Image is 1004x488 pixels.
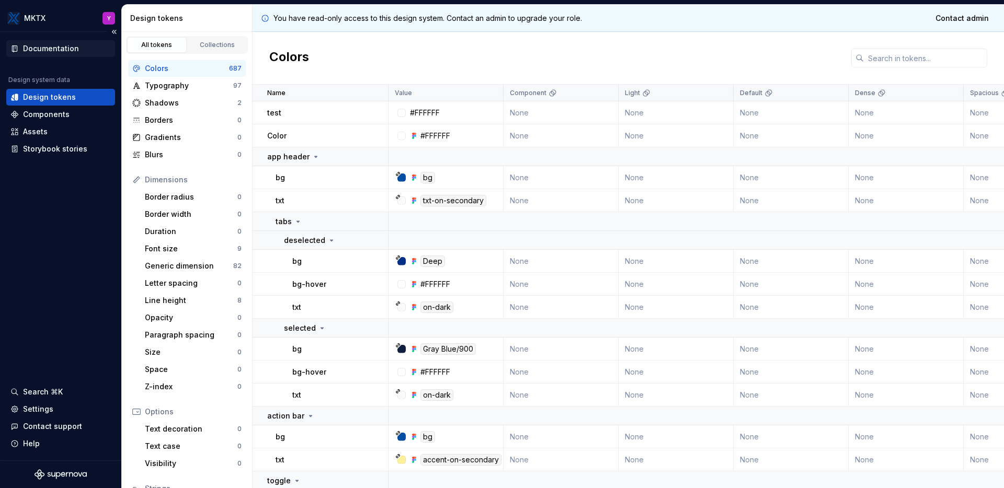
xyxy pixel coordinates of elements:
div: 687 [229,64,242,73]
div: #FFFFFF [420,279,450,289]
a: Design tokens [6,89,115,106]
p: Name [267,89,286,97]
a: Size0 [141,344,246,361]
p: Dense [855,89,875,97]
div: Components [23,109,70,120]
div: Gradients [145,132,237,143]
div: Design tokens [130,13,248,24]
p: bg-hover [292,367,326,377]
div: Space [145,364,237,375]
p: Color [267,131,287,141]
div: Design tokens [23,92,76,102]
p: txt [276,455,284,465]
td: None [619,448,734,471]
span: Contact admin [935,13,989,24]
a: Colors687 [128,60,246,77]
a: Storybook stories [6,141,115,157]
p: action bar [267,411,304,421]
a: Shadows2 [128,95,246,111]
td: None [734,166,849,189]
input: Search in tokens... [864,49,987,67]
a: Visibility0 [141,455,246,472]
td: None [849,425,964,448]
div: Generic dimension [145,261,233,271]
td: None [849,361,964,384]
div: 0 [237,382,242,391]
div: 0 [237,459,242,468]
td: None [849,338,964,361]
div: #FFFFFF [420,367,450,377]
td: None [619,101,734,124]
td: None [504,384,619,406]
a: Border radius0 [141,189,246,205]
a: Font size9 [141,240,246,257]
td: None [504,101,619,124]
a: Duration0 [141,223,246,240]
img: 6599c211-2218-4379-aa47-474b768e6477.png [7,12,20,25]
td: None [734,250,849,273]
td: None [504,273,619,296]
div: 0 [237,425,242,433]
div: Colors [145,63,229,74]
td: None [504,338,619,361]
p: test [267,108,281,118]
td: None [619,273,734,296]
h2: Colors [269,49,309,67]
div: 0 [237,116,242,124]
button: Search ⌘K [6,384,115,400]
div: All tokens [131,41,183,49]
div: Deep [420,255,445,267]
div: on-dark [420,389,453,401]
div: Borders [145,115,237,125]
td: None [734,338,849,361]
td: None [504,296,619,319]
p: bg [292,256,302,266]
td: None [849,448,964,471]
a: Borders0 [128,112,246,129]
div: MKTX [24,13,45,24]
p: app header [267,152,310,162]
p: Value [395,89,412,97]
td: None [619,384,734,406]
a: Paragraph spacing0 [141,327,246,343]
div: Dimensions [145,175,242,185]
a: Z-index0 [141,378,246,395]
td: None [619,189,734,212]
td: None [619,124,734,147]
p: bg [292,344,302,354]
div: 9 [237,245,242,253]
p: Component [510,89,546,97]
div: Line height [145,295,237,306]
a: Line height8 [141,292,246,309]
p: bg [276,432,285,442]
div: Border radius [145,192,237,202]
div: 0 [237,442,242,450]
td: None [504,166,619,189]
p: Light [625,89,640,97]
div: 2 [237,99,242,107]
p: selected [284,323,316,333]
p: tabs [276,216,292,227]
td: None [734,361,849,384]
div: accent-on-secondary [420,454,501,466]
p: Spacious [970,89,999,97]
td: None [504,425,619,448]
div: Font size [145,243,237,254]
div: on-dark [420,301,453,313]
p: txt [292,302,301,312]
a: Letter spacing0 [141,275,246,292]
div: Settings [23,404,53,414]
td: None [619,338,734,361]
div: 0 [237,348,242,356]
p: txt [292,390,301,400]
button: MKTXY [2,7,119,29]
div: Opacity [145,312,237,323]
p: toggle [267,475,291,486]
a: Typography97 [128,77,246,94]
a: Assets [6,123,115,140]
div: Text case [145,441,237,451]
td: None [849,296,964,319]
td: None [734,273,849,296]
div: Text decoration [145,424,237,434]
td: None [849,384,964,406]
